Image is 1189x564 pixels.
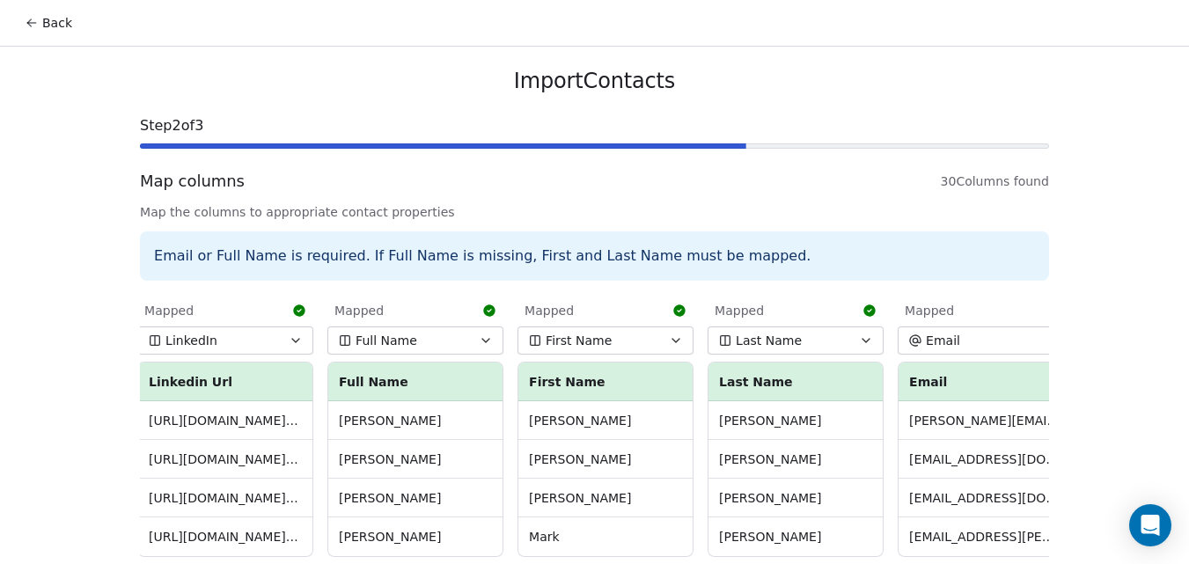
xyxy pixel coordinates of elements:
span: Mapped [334,302,384,319]
span: First Name [546,332,612,349]
th: Email [899,363,1073,401]
td: [URL][DOMAIN_NAME][PERSON_NAME] [138,517,312,556]
td: [URL][DOMAIN_NAME][PERSON_NAME] [138,440,312,479]
td: [EMAIL_ADDRESS][PERSON_NAME][DOMAIN_NAME] [899,517,1073,556]
td: [PERSON_NAME] [328,479,503,517]
td: [PERSON_NAME] [518,479,693,517]
span: LinkedIn [165,332,217,349]
td: Mark [518,517,693,556]
td: [EMAIL_ADDRESS][DOMAIN_NAME] [899,479,1073,517]
th: Last Name [708,363,883,401]
th: Full Name [328,363,503,401]
span: Email [926,332,960,349]
div: Open Intercom Messenger [1129,504,1171,546]
span: 30 Columns found [941,172,1049,190]
th: First Name [518,363,693,401]
td: [PERSON_NAME] [328,440,503,479]
td: [PERSON_NAME] [518,440,693,479]
td: [PERSON_NAME] [708,401,883,440]
div: Email or Full Name is required. If Full Name is missing, First and Last Name must be mapped. [140,231,1049,281]
span: Mapped [715,302,764,319]
td: [PERSON_NAME] [708,440,883,479]
span: Import Contacts [514,68,675,94]
td: [PERSON_NAME] [708,517,883,556]
td: [PERSON_NAME] [328,517,503,556]
td: [URL][DOMAIN_NAME][PERSON_NAME] [138,401,312,440]
span: Map the columns to appropriate contact properties [140,203,1049,221]
span: Step 2 of 3 [140,115,1049,136]
span: Mapped [905,302,954,319]
span: Full Name [356,332,417,349]
td: [PERSON_NAME] [518,401,693,440]
span: Last Name [736,332,802,349]
th: Linkedin Url [138,363,312,401]
td: [EMAIL_ADDRESS][DOMAIN_NAME] [899,440,1073,479]
span: Mapped [525,302,574,319]
td: [PERSON_NAME][EMAIL_ADDRESS][PERSON_NAME][DOMAIN_NAME] [899,401,1073,440]
td: [PERSON_NAME] [328,401,503,440]
span: Map columns [140,170,245,193]
button: Back [14,7,83,39]
td: [URL][DOMAIN_NAME][PERSON_NAME] [138,479,312,517]
span: Mapped [144,302,194,319]
td: [PERSON_NAME] [708,479,883,517]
